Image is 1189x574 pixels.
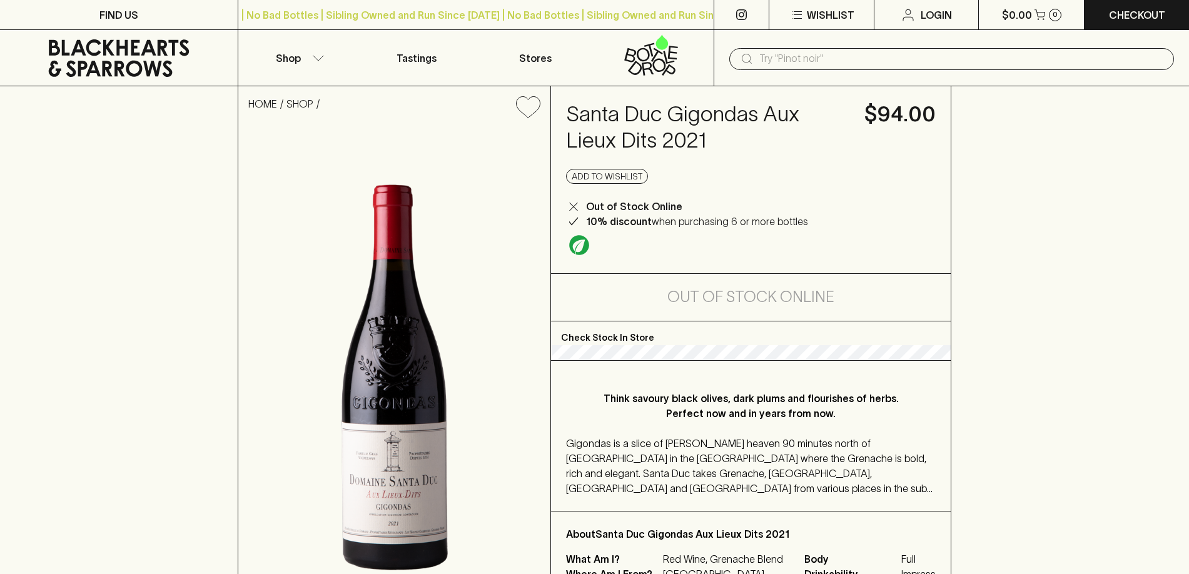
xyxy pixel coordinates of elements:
[357,30,476,86] a: Tastings
[511,91,545,123] button: Add to wishlist
[99,8,138,23] p: FIND US
[759,49,1164,69] input: Try "Pinot noir"
[864,101,936,128] h4: $94.00
[921,8,952,23] p: Login
[248,98,277,109] a: HOME
[566,101,849,154] h4: Santa Duc Gigondas Aux Lieux Dits 2021
[566,438,933,524] span: Gigondas is a slice of [PERSON_NAME] heaven 90 minutes north of [GEOGRAPHIC_DATA] in the [GEOGRAP...
[901,551,936,566] span: Full
[551,321,951,345] p: Check Stock In Store
[667,287,834,307] h5: Out of Stock Online
[1002,8,1032,23] p: $0.00
[569,235,589,255] img: Organic
[1053,11,1058,18] p: 0
[663,551,789,566] p: Red Wine, Grenache Blend
[807,8,854,23] p: Wishlist
[566,526,936,541] p: About Santa Duc Gigondas Aux Lieux Dits 2021
[476,30,595,86] a: Stores
[238,30,357,86] button: Shop
[519,51,552,66] p: Stores
[566,169,648,184] button: Add to wishlist
[397,51,437,66] p: Tastings
[1109,8,1165,23] p: Checkout
[566,232,592,258] a: Organic
[286,98,313,109] a: SHOP
[586,214,808,229] p: when purchasing 6 or more bottles
[804,551,898,566] span: Body
[586,216,652,227] b: 10% discount
[566,551,660,566] p: What Am I?
[586,199,682,214] p: Out of Stock Online
[591,391,911,421] p: Think savoury black olives, dark plums and flourishes of herbs. Perfect now and in years from now.
[276,51,301,66] p: Shop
